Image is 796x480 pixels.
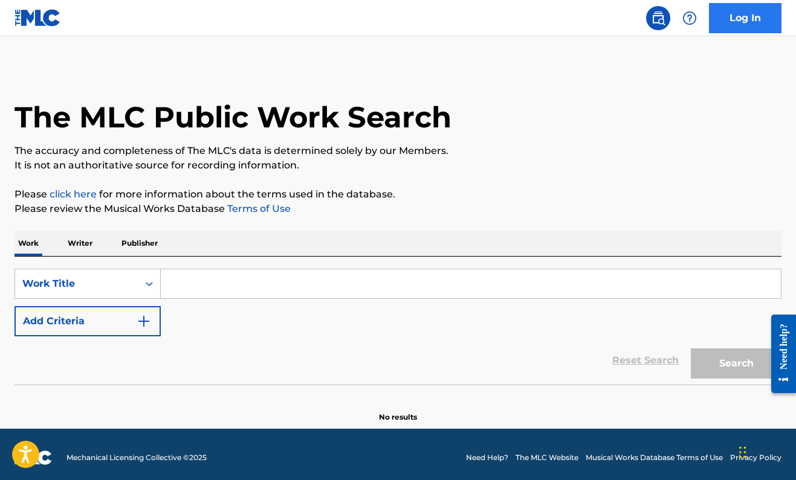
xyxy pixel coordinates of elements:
div: Arrastrar [739,434,746,470]
a: The MLC Website [516,452,578,463]
div: Help [678,6,702,30]
img: help [682,11,697,25]
a: Privacy Policy [730,452,781,463]
div: Work Title [22,277,131,291]
img: MLC Logo [15,9,61,27]
a: Terms of Use [225,203,291,214]
p: The accuracy and completeness of The MLC's data is determined solely by our Members. [15,144,781,158]
h1: The MLC Public Work Search [15,99,451,135]
a: Need Help? [466,452,508,463]
p: Please for more information about the terms used in the database. [15,187,781,202]
p: Publisher [118,231,161,256]
p: Work [15,231,42,256]
p: It is not an authoritative source for recording information. [15,158,781,173]
div: Widget de chat [736,422,796,480]
iframe: Chat Widget [736,422,796,480]
p: No results [379,397,417,423]
img: 9d2ae6d4665cec9f34b9.svg [137,314,151,328]
p: Please review the Musical Works Database [15,202,781,216]
a: Public Search [646,6,670,30]
span: Mechanical Licensing Collective © 2025 [66,452,207,463]
iframe: Resource Center [762,304,796,404]
p: Writer [64,231,96,256]
a: click here [50,188,97,200]
button: Add Criteria [15,306,161,336]
a: Log In [709,3,781,33]
a: Musical Works Database Terms of Use [586,452,723,463]
form: Search Form [15,269,781,385]
img: search [651,11,665,25]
